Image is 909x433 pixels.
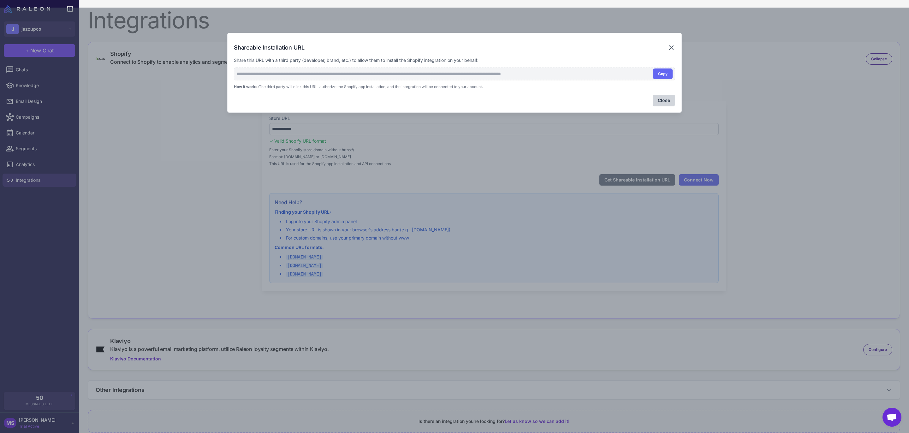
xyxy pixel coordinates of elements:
strong: How it works: [234,84,259,89]
div: Open chat [882,408,901,427]
button: Copy [653,68,673,79]
a: Raleon Logo [4,5,53,13]
p: The third party will click this URL, authorize the Shopify app installation, and the integration ... [234,84,675,90]
img: Raleon Logo [4,5,50,13]
h3: Shareable Installation URL [234,43,304,52]
button: Close [653,95,675,106]
p: Share this URL with a third party (developer, brand, etc.) to allow them to install the Shopify i... [234,57,675,64]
